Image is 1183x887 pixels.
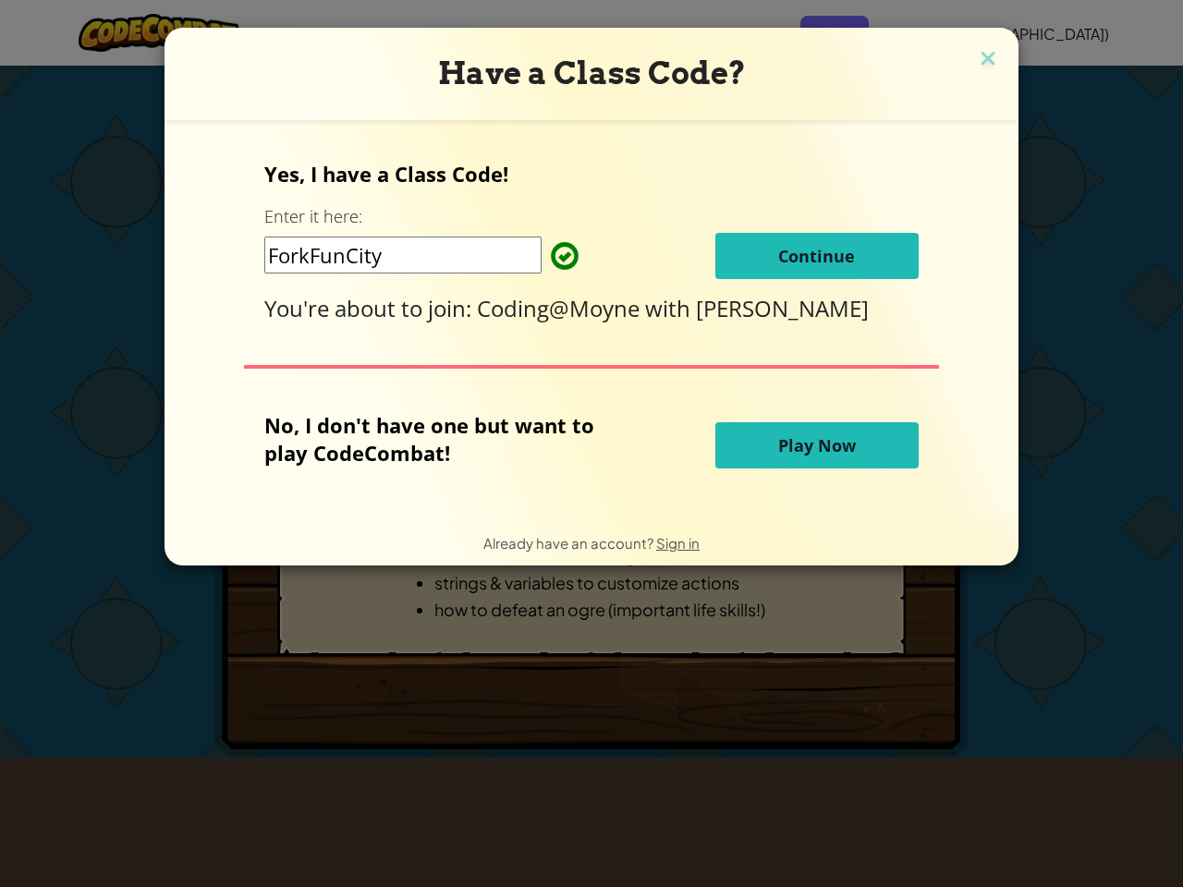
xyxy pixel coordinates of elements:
span: You're about to join: [264,293,477,323]
span: with [645,293,696,323]
span: Have a Class Code? [438,55,746,91]
button: Play Now [715,422,919,468]
span: Already have an account? [483,534,656,552]
img: close icon [976,46,1000,74]
p: Yes, I have a Class Code! [264,160,918,188]
button: Continue [715,233,919,279]
p: No, I don't have one but want to play CodeCombat! [264,411,622,467]
label: Enter it here: [264,205,362,228]
span: Continue [778,245,855,267]
span: [PERSON_NAME] [696,293,869,323]
span: Coding@Moyne [477,293,645,323]
a: Sign in [656,534,700,552]
span: Play Now [778,434,856,456]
